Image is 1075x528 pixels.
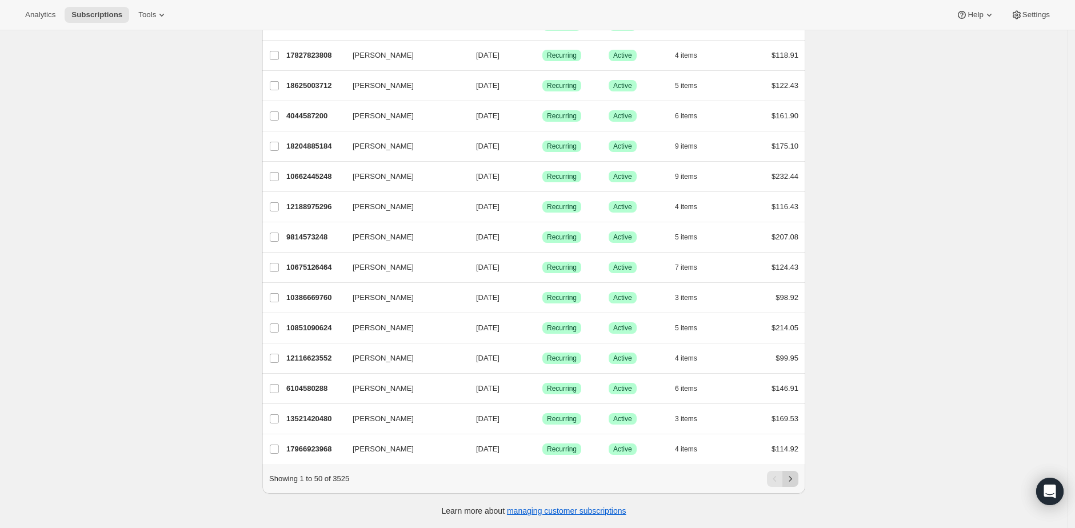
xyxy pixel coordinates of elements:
span: [DATE] [476,263,499,271]
button: 6 items [675,108,710,124]
span: Recurring [547,414,577,423]
span: 5 items [675,81,697,90]
span: Active [613,293,632,302]
span: [PERSON_NAME] [353,322,414,334]
p: 12116623552 [286,353,343,364]
span: [PERSON_NAME] [353,231,414,243]
button: Tools [131,7,174,23]
span: Recurring [547,263,577,272]
p: 17966923968 [286,443,343,455]
button: Subscriptions [65,7,129,23]
span: [DATE] [476,111,499,120]
span: [PERSON_NAME] [353,383,414,394]
span: [DATE] [476,81,499,90]
span: Recurring [547,202,577,211]
p: Learn more about [442,505,626,517]
span: [DATE] [476,51,499,59]
span: Recurring [547,51,577,60]
span: Help [968,10,983,19]
button: [PERSON_NAME] [346,198,460,216]
div: 18204885184[PERSON_NAME][DATE]SuccessRecurringSuccessActive9 items$175.10 [286,138,798,154]
span: [PERSON_NAME] [353,262,414,273]
span: Active [613,263,632,272]
span: [DATE] [476,233,499,241]
span: Recurring [547,81,577,90]
span: 9 items [675,142,697,151]
span: $161.90 [772,111,798,120]
span: Subscriptions [71,10,122,19]
button: 3 items [675,290,710,306]
p: 6104580288 [286,383,343,394]
span: Recurring [547,111,577,121]
div: 10662445248[PERSON_NAME][DATE]SuccessRecurringSuccessActive9 items$232.44 [286,169,798,185]
p: 13521420480 [286,413,343,425]
span: [PERSON_NAME] [353,413,414,425]
span: $98.92 [776,293,798,302]
span: [PERSON_NAME] [353,110,414,122]
span: Active [613,51,632,60]
button: [PERSON_NAME] [346,167,460,186]
span: [PERSON_NAME] [353,201,414,213]
div: Open Intercom Messenger [1036,478,1064,505]
button: 9 items [675,138,710,154]
a: managing customer subscriptions [507,506,626,515]
button: 4 items [675,350,710,366]
span: Recurring [547,323,577,333]
button: [PERSON_NAME] [346,440,460,458]
span: 7 items [675,263,697,272]
span: 4 items [675,202,697,211]
span: [DATE] [476,384,499,393]
button: [PERSON_NAME] [346,349,460,367]
span: $122.43 [772,81,798,90]
button: Help [949,7,1001,23]
div: 12116623552[PERSON_NAME][DATE]SuccessRecurringSuccessActive4 items$99.95 [286,350,798,366]
span: Active [613,233,632,242]
p: 10662445248 [286,171,343,182]
span: $124.43 [772,263,798,271]
span: Recurring [547,445,577,454]
div: 9814573248[PERSON_NAME][DATE]SuccessRecurringSuccessActive5 items$207.08 [286,229,798,245]
button: [PERSON_NAME] [346,228,460,246]
div: 10851090624[PERSON_NAME][DATE]SuccessRecurringSuccessActive5 items$214.05 [286,320,798,336]
button: Analytics [18,7,62,23]
span: [DATE] [476,142,499,150]
span: Active [613,323,632,333]
button: Settings [1004,7,1057,23]
button: 9 items [675,169,710,185]
span: 6 items [675,384,697,393]
span: 5 items [675,323,697,333]
span: Recurring [547,293,577,302]
button: [PERSON_NAME] [346,107,460,125]
span: 4 items [675,445,697,454]
span: 4 items [675,51,697,60]
span: Active [613,202,632,211]
button: 4 items [675,47,710,63]
span: Active [613,81,632,90]
span: Recurring [547,142,577,151]
div: 13521420480[PERSON_NAME][DATE]SuccessRecurringSuccessActive3 items$169.53 [286,411,798,427]
button: [PERSON_NAME] [346,46,460,65]
span: Recurring [547,233,577,242]
div: 12188975296[PERSON_NAME][DATE]SuccessRecurringSuccessActive4 items$116.43 [286,199,798,215]
p: Showing 1 to 50 of 3525 [269,473,349,485]
nav: Pagination [767,471,798,487]
span: $99.95 [776,354,798,362]
span: Recurring [547,354,577,363]
p: 10675126464 [286,262,343,273]
button: 5 items [675,229,710,245]
p: 12188975296 [286,201,343,213]
span: [PERSON_NAME] [353,353,414,364]
span: [DATE] [476,172,499,181]
span: $175.10 [772,142,798,150]
div: 17827823808[PERSON_NAME][DATE]SuccessRecurringSuccessActive4 items$118.91 [286,47,798,63]
span: $116.43 [772,202,798,211]
span: 4 items [675,354,697,363]
span: $207.08 [772,233,798,241]
div: 18625003712[PERSON_NAME][DATE]SuccessRecurringSuccessActive5 items$122.43 [286,78,798,94]
div: 17966923968[PERSON_NAME][DATE]SuccessRecurringSuccessActive4 items$114.92 [286,441,798,457]
button: [PERSON_NAME] [346,137,460,155]
span: Recurring [547,172,577,181]
button: 4 items [675,441,710,457]
span: 3 items [675,293,697,302]
span: [DATE] [476,202,499,211]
